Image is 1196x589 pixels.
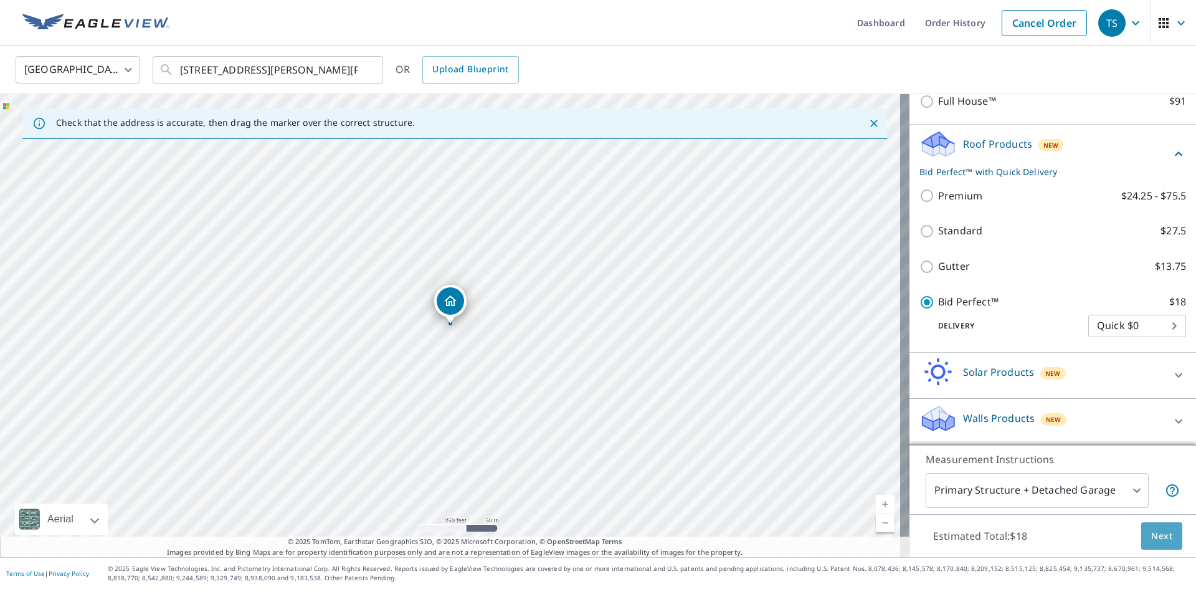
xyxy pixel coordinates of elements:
a: Terms of Use [6,569,45,578]
p: Delivery [919,320,1088,332]
button: Next [1141,522,1182,550]
p: Standard [938,223,982,239]
div: Aerial [15,504,108,535]
img: EV Logo [22,14,169,32]
a: Current Level 17, Zoom In [876,495,895,514]
p: $18 [1169,294,1186,310]
button: Close [866,115,882,132]
span: Next [1151,529,1172,544]
p: Bid Perfect™ with Quick Delivery [919,165,1171,178]
p: $27.5 [1160,223,1186,239]
span: New [1043,140,1059,150]
a: Current Level 17, Zoom Out [876,514,895,532]
div: Roof ProductsNewBid Perfect™ with Quick Delivery [919,130,1186,178]
a: Terms [602,537,622,546]
div: Primary Structure + Detached Garage [926,473,1149,508]
div: Dropped pin, building 1, Residential property, 1767 Rambling Woods Dr Lawrenceville, GA 30043 [434,285,467,323]
div: [GEOGRAPHIC_DATA] [16,52,140,87]
div: OR [396,56,519,84]
p: Full House™ [938,93,996,109]
a: Privacy Policy [49,569,89,578]
span: New [1045,368,1061,378]
p: Bid Perfect™ [938,294,999,310]
p: Walls Products [963,411,1035,426]
a: Cancel Order [1002,10,1087,36]
a: OpenStreetMap [547,537,599,546]
div: Walls ProductsNew [919,404,1186,439]
span: Your report will include the primary structure and a detached garage if one exists. [1165,483,1180,498]
p: $91 [1169,93,1186,109]
div: Quick $0 [1088,309,1186,343]
a: Upload Blueprint [422,56,518,84]
p: $24.25 - $75.5 [1121,188,1186,204]
p: Roof Products [963,136,1032,151]
div: Aerial [44,504,77,535]
p: Measurement Instructions [926,452,1180,467]
p: $13.75 [1155,259,1186,274]
p: Gutter [938,259,970,274]
span: Upload Blueprint [432,62,508,77]
p: Solar Products [963,365,1034,380]
div: Solar ProductsNew [919,358,1186,393]
span: New [1046,414,1061,424]
span: © 2025 TomTom, Earthstar Geographics SIO, © 2025 Microsoft Corporation, © [288,537,622,547]
div: TS [1098,9,1126,37]
p: Check that the address is accurate, then drag the marker over the correct structure. [56,117,415,128]
input: Search by address or latitude-longitude [180,52,358,87]
p: © 2025 Eagle View Technologies, Inc. and Pictometry International Corp. All Rights Reserved. Repo... [108,564,1190,583]
p: Estimated Total: $18 [923,522,1037,550]
p: | [6,570,89,577]
p: Premium [938,188,982,204]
